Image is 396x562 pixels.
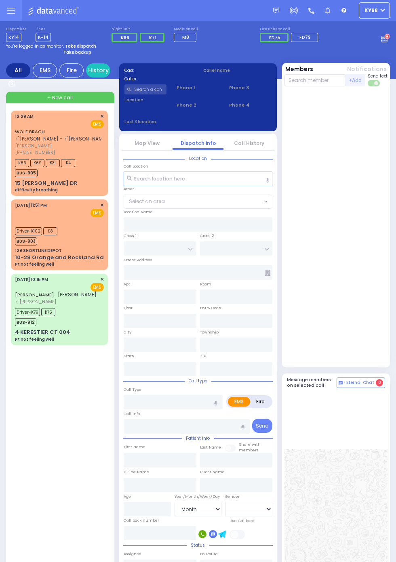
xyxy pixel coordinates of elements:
[36,27,51,32] label: Lines
[124,305,133,311] label: Floor
[252,419,272,433] button: Send
[344,380,374,386] span: Internal Chat
[284,74,345,86] input: Search member
[124,444,145,450] label: First Name
[230,518,255,524] label: Use Callback
[15,135,107,142] span: ר' [PERSON_NAME] - ר' [PERSON_NAME]
[15,179,78,187] div: 15 [PERSON_NAME] DR
[59,63,84,78] div: Fire
[36,33,51,42] span: K-14
[124,164,148,169] label: Call Location
[347,65,387,73] button: Notifications
[260,27,320,32] label: Fire units on call
[269,34,280,41] span: FD75
[250,397,271,407] label: Fire
[200,469,225,475] label: P Last Name
[203,67,272,73] label: Caller name
[30,159,44,167] span: K69
[200,353,206,359] label: ZIP
[285,65,313,73] button: Members
[124,97,167,103] label: Location
[100,276,104,283] span: ✕
[129,198,165,205] span: Select an area
[91,283,104,291] span: EMS
[15,159,29,167] span: K86
[33,63,57,78] div: EMS
[112,27,167,32] label: Night unit
[15,328,70,336] div: 4 KERESTIER CT 004
[86,63,110,78] a: History
[368,79,381,87] label: Turn off text
[239,442,261,447] small: Share with
[15,169,38,177] span: BUS-905
[15,277,48,283] span: [DATE] 10:15 PM
[177,84,219,91] span: Phone 1
[234,140,264,147] a: Call History
[124,494,131,499] label: Age
[364,7,378,14] span: ky68
[174,27,199,32] label: Medic on call
[135,140,160,147] a: Map View
[15,298,97,305] span: ר' [PERSON_NAME]
[200,551,218,557] label: En Route
[91,209,104,217] span: EMS
[58,291,97,298] span: [PERSON_NAME]
[124,233,137,239] label: Cross 1
[61,159,75,167] span: K4
[124,84,167,94] input: Search a contact
[15,308,40,316] span: Driver-K79
[15,336,54,342] div: Pt not feeling well
[15,227,42,235] span: Driver-K102
[229,102,272,109] span: Phone 4
[124,119,198,125] label: Last 3 location
[124,281,130,287] label: Apt
[185,378,211,384] span: Call type
[65,43,96,49] strong: Take dispatch
[6,33,21,42] span: KY14
[124,76,193,82] label: Caller:
[273,8,279,14] img: message.svg
[239,447,259,453] span: members
[28,6,82,16] img: Logo
[124,411,140,417] label: Call Info
[15,237,37,245] span: BUS-903
[6,43,64,49] span: You're logged in as monitor.
[15,187,58,193] div: difficulty breathing
[63,49,91,55] strong: Take backup
[15,143,107,149] span: [PERSON_NAME]
[15,291,54,298] a: [PERSON_NAME]
[43,227,57,235] span: K8
[15,318,36,326] span: BUS-912
[124,172,272,186] input: Search location here
[47,94,73,101] span: + New call
[15,247,62,254] div: 129 SHORTLINE DEPOT
[229,84,272,91] span: Phone 3
[287,377,337,388] h5: Message members on selected call
[6,27,26,32] label: Dispatcher
[265,270,270,276] span: Other building occupants
[15,202,47,208] span: [DATE] 11:51 PM
[124,551,141,557] label: Assigned
[124,329,131,335] label: City
[368,73,388,79] span: Send text
[100,202,104,209] span: ✕
[15,149,55,155] span: [PHONE_NUMBER]
[149,34,156,41] span: K71
[15,128,45,135] a: WOLF BRACH
[200,329,219,335] label: Township
[200,305,221,311] label: Entry Code
[124,209,153,215] label: Location Name
[187,542,209,548] span: Status
[124,257,152,263] label: Street Address
[124,518,159,523] label: Call back number
[182,435,214,441] span: Patient info
[376,379,383,386] span: 0
[359,2,390,19] button: ky68
[121,34,129,41] span: K66
[228,397,250,407] label: EMS
[6,63,30,78] div: All
[175,494,222,499] div: Year/Month/Week/Day
[185,155,211,161] span: Location
[91,120,104,128] span: EMS
[41,308,55,316] span: K75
